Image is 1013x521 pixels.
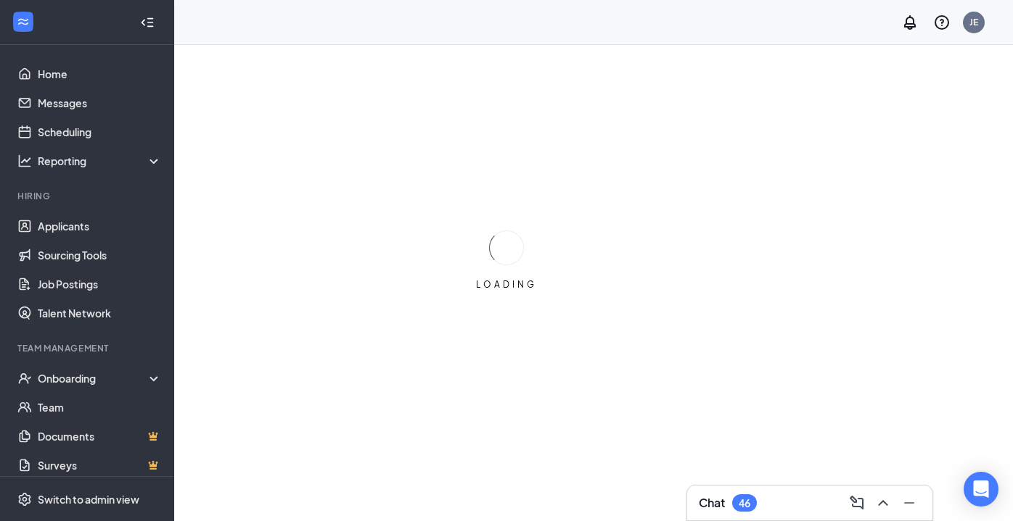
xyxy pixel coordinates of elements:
svg: Minimize [901,494,918,512]
svg: ChevronUp [874,494,892,512]
svg: QuestionInfo [933,14,951,31]
svg: Notifications [901,14,919,31]
div: LOADING [470,278,543,291]
div: Open Intercom Messenger [964,472,998,507]
svg: Analysis [17,154,32,168]
a: SurveysCrown [38,451,162,480]
svg: WorkstreamLogo [16,14,30,29]
div: Hiring [17,190,159,202]
a: Talent Network [38,299,162,328]
svg: ComposeMessage [848,494,866,512]
svg: Settings [17,492,32,507]
button: ChevronUp [871,491,895,514]
h3: Chat [699,495,725,511]
button: Minimize [898,491,921,514]
div: Reporting [38,154,163,168]
a: Home [38,59,162,88]
div: 46 [739,497,750,509]
svg: UserCheck [17,371,32,385]
a: Sourcing Tools [38,241,162,270]
a: Applicants [38,212,162,241]
svg: Collapse [140,15,155,30]
div: JE [969,16,978,28]
div: Onboarding [38,371,149,385]
a: Scheduling [38,117,162,146]
a: Messages [38,88,162,117]
div: Switch to admin view [38,492,139,507]
button: ComposeMessage [845,491,869,514]
div: Team Management [17,342,159,354]
a: Job Postings [38,270,162,299]
a: Team [38,393,162,422]
a: DocumentsCrown [38,422,162,451]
